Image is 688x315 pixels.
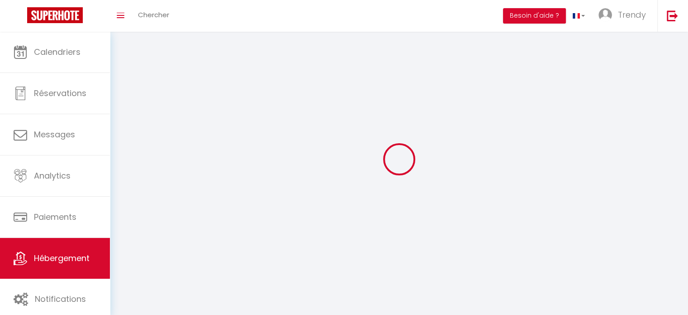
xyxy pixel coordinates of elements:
span: Notifications [35,293,86,305]
span: Messages [34,129,75,140]
span: Trendy [618,9,646,20]
span: Calendriers [34,46,81,58]
span: Chercher [138,10,169,19]
button: Besoin d'aide ? [503,8,566,24]
img: Super Booking [27,7,83,23]
img: ... [598,8,612,22]
img: logout [667,10,678,21]
span: Analytics [34,170,71,181]
span: Réservations [34,87,86,99]
span: Hébergement [34,252,90,264]
span: Paiements [34,211,76,223]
